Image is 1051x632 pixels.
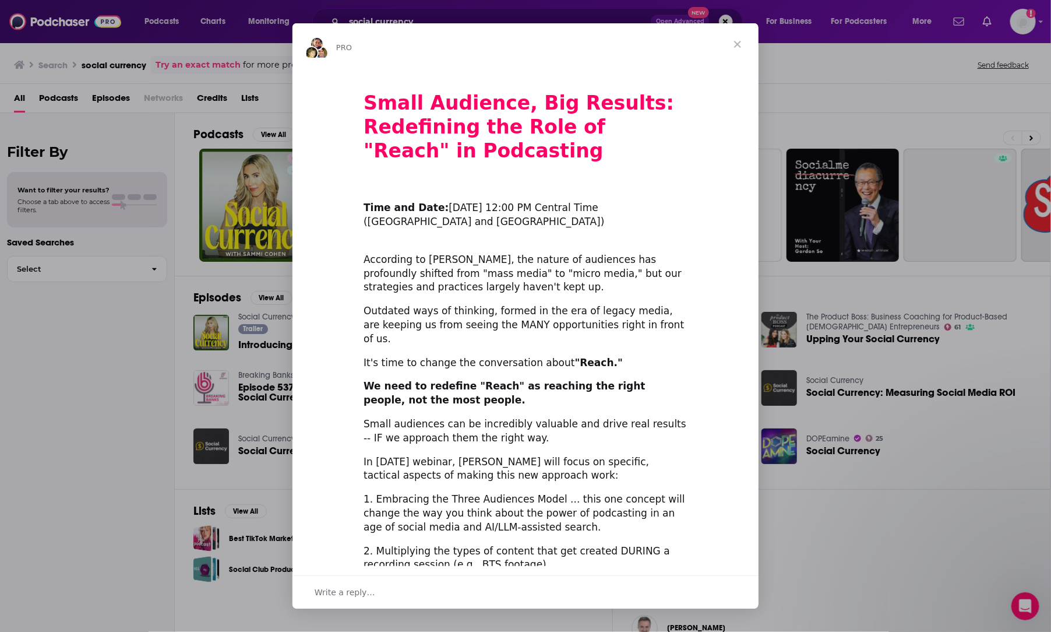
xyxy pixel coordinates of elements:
div: 1. Embracing the Three Audiences Model ... this one concept will change the way you think about t... [364,493,687,534]
div: In [DATE] webinar, [PERSON_NAME] will focus on specific, tactical aspects of making this new appr... [364,455,687,483]
img: Barbara avatar [305,46,319,60]
b: We need to redefine "Reach" as reaching the right people, not the most people. [364,380,646,406]
span: Close [717,23,759,65]
span: PRO [336,43,352,52]
div: According to [PERSON_NAME], the nature of audiences has profoundly shifted from "mass media" to "... [364,239,687,294]
b: Time and Date: [364,202,449,213]
span: Write a reply… [315,585,375,600]
div: 2. Multiplying the types of content that get created DURING a recording session (e.g., BTS footage) [364,545,687,573]
b: "Reach." [575,357,623,368]
img: Dave avatar [315,46,329,60]
div: Open conversation and reply [292,575,759,609]
img: Sydney avatar [310,37,324,51]
div: Outdated ways of thinking, formed in the era of legacy media, are keeping us from seeing the MANY... [364,304,687,346]
div: It's time to change the conversation about [364,356,687,370]
div: Small audiences can be incredibly valuable and drive real results -- IF we approach them the righ... [364,417,687,445]
div: ​ [DATE] 12:00 PM Central Time ([GEOGRAPHIC_DATA] and [GEOGRAPHIC_DATA]) [364,188,687,229]
b: Small Audience, Big Results: Redefining the Role of "Reach" in Podcasting [364,92,674,162]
